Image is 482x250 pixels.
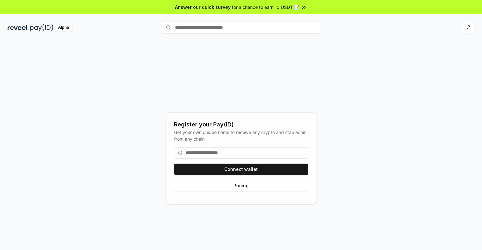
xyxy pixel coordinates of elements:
span: Answer our quick survey [175,4,231,10]
span: for a chance to earn 10 USDT 📝 [232,4,299,10]
img: pay_id [30,24,53,32]
div: Get your own unique name to receive any crypto and stablecoin, from any chain [174,129,308,142]
button: Pricing [174,180,308,191]
div: Register your Pay(ID) [174,120,308,129]
div: Alpha [55,24,72,32]
img: reveel_dark [8,24,29,32]
button: Connect wallet [174,164,308,175]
